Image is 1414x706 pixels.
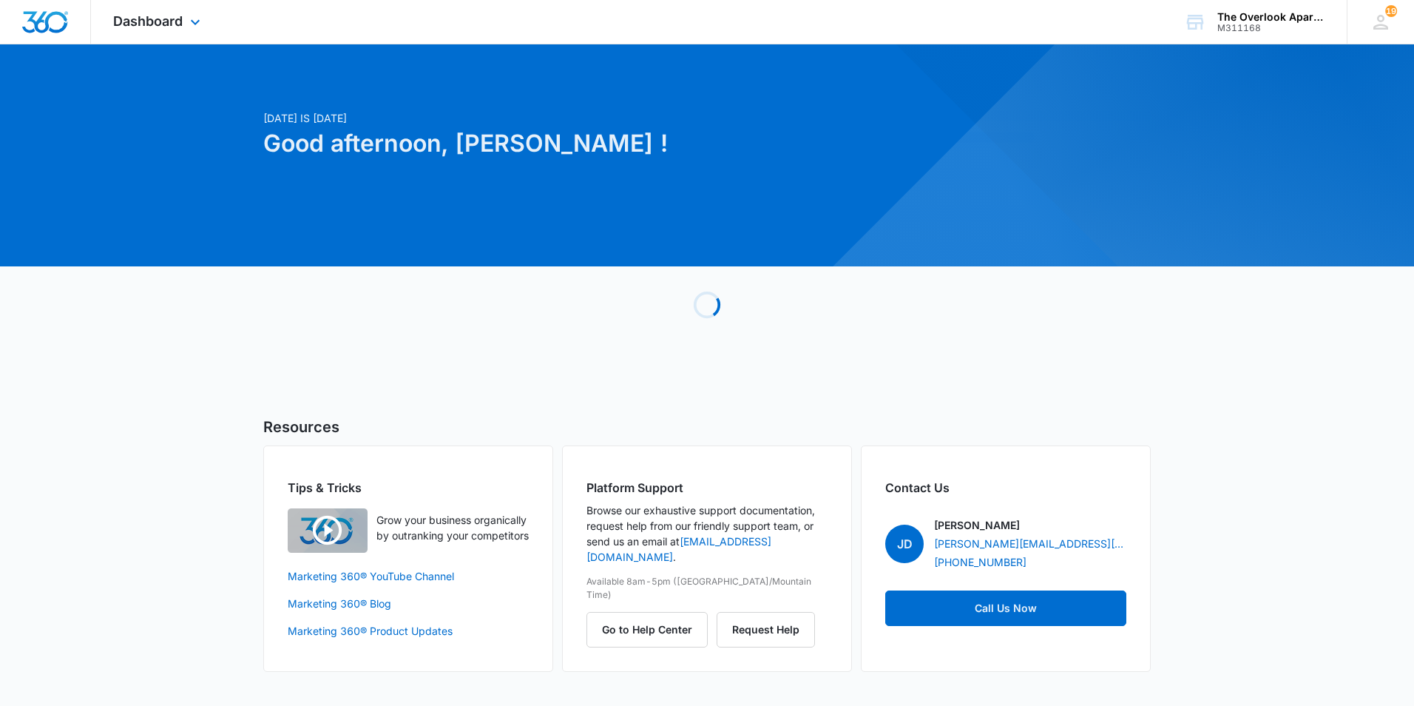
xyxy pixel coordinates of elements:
[288,479,529,497] h2: Tips & Tricks
[586,479,828,497] h2: Platform Support
[934,554,1026,570] a: [PHONE_NUMBER]
[376,512,529,543] p: Grow your business organically by outranking your competitors
[288,623,529,639] a: Marketing 360® Product Updates
[586,502,828,565] p: Browse our exhaustive support documentation, request help from our friendly support team, or send...
[885,525,924,563] span: JD
[263,126,849,161] h1: Good afternoon, [PERSON_NAME] !
[586,575,828,602] p: Available 8am-5pm ([GEOGRAPHIC_DATA]/Mountain Time)
[288,596,529,611] a: Marketing 360® Blog
[717,623,815,636] a: Request Help
[113,13,183,29] span: Dashboard
[885,591,1126,626] a: Call Us Now
[717,612,815,648] button: Request Help
[934,536,1126,551] a: [PERSON_NAME][EMAIL_ADDRESS][PERSON_NAME][DOMAIN_NAME]
[1217,11,1325,23] div: account name
[288,508,368,553] img: Quick Overview Video
[885,479,1126,497] h2: Contact Us
[263,416,1151,438] h5: Resources
[934,517,1020,533] p: [PERSON_NAME]
[288,568,529,584] a: Marketing 360® YouTube Channel
[1385,5,1397,17] span: 19
[1385,5,1397,17] div: notifications count
[586,623,717,636] a: Go to Help Center
[263,110,849,126] p: [DATE] is [DATE]
[586,612,708,648] button: Go to Help Center
[1217,23,1325,33] div: account id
